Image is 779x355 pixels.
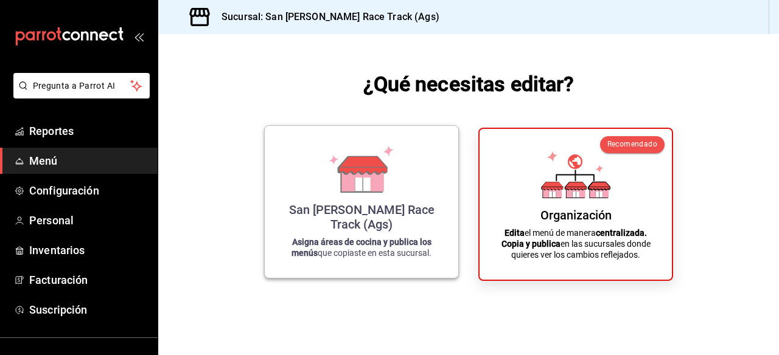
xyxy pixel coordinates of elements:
p: el menú de manera en las sucursales donde quieres ver los cambios reflejados. [494,227,657,260]
span: Configuración [29,182,148,199]
span: Inventarios [29,242,148,258]
p: que copiaste en esta sucursal. [279,236,444,258]
button: open_drawer_menu [134,32,144,41]
span: Facturación [29,272,148,288]
strong: centralizada. [596,228,647,238]
span: Recomendado [607,140,657,148]
strong: Copia y publica [501,239,561,249]
button: Pregunta a Parrot AI [13,73,150,98]
span: Pregunta a Parrot AI [33,80,131,92]
div: Organización [540,208,612,222]
span: Reportes [29,123,148,139]
span: Personal [29,212,148,229]
a: Pregunta a Parrot AI [9,88,150,101]
span: Menú [29,153,148,169]
strong: Asigna áreas de cocina y publica los menús [292,237,431,258]
div: San [PERSON_NAME] Race Track (Ags) [279,202,444,232]
strong: Edita [505,228,525,238]
h1: ¿Qué necesitas editar? [363,69,575,98]
h3: Sucursal: San [PERSON_NAME] Race Track (Ags) [212,10,439,24]
span: Suscripción [29,302,148,318]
